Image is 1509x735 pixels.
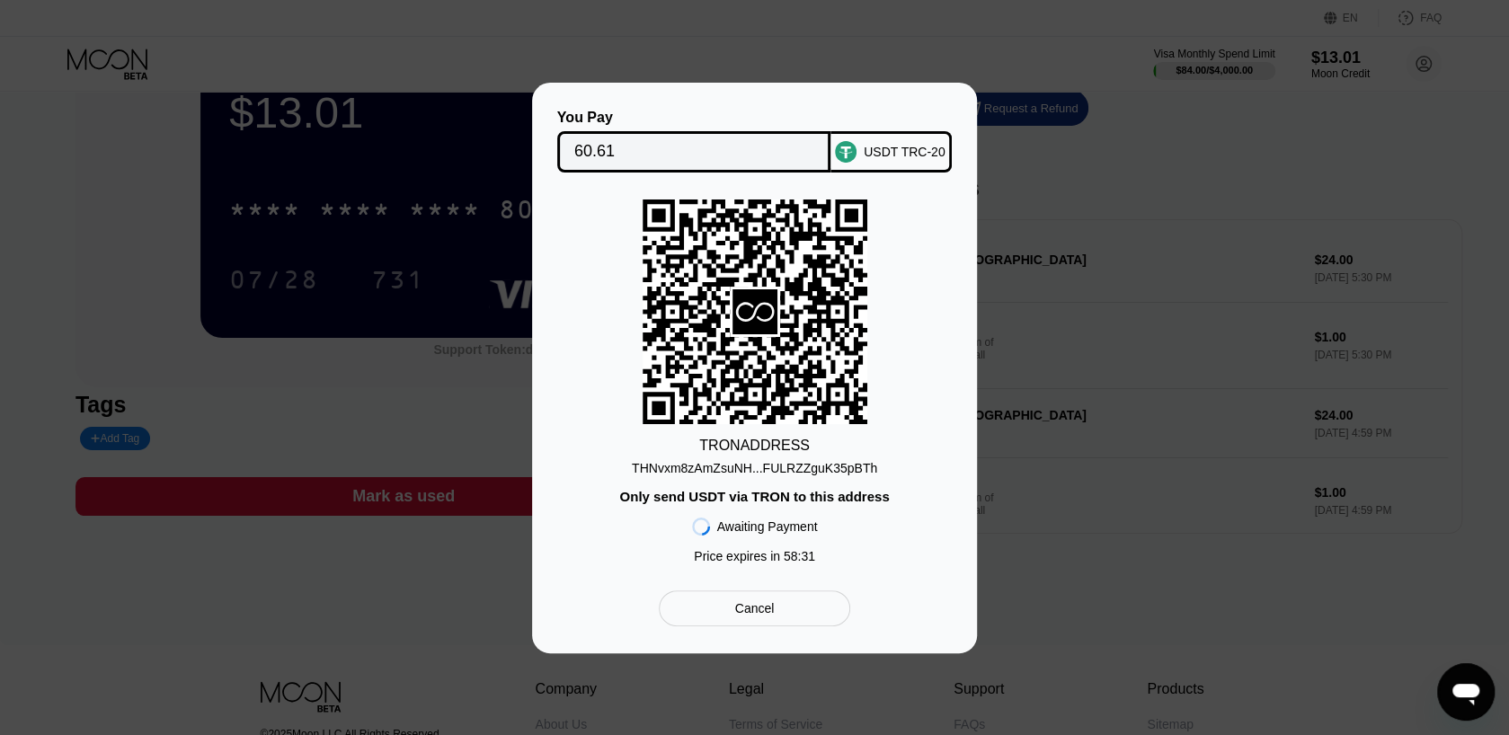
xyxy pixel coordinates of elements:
[735,600,775,616] div: Cancel
[699,438,810,454] div: TRON ADDRESS
[659,590,850,626] div: Cancel
[784,549,815,563] span: 58 : 31
[632,461,877,475] div: THNvxm8zAmZsuNH...FULRZZguK35pBTh
[864,145,945,159] div: USDT TRC-20
[717,519,818,534] div: Awaiting Payment
[559,110,950,173] div: You PayUSDT TRC-20
[1437,663,1495,721] iframe: Button to launch messaging window
[694,549,815,563] div: Price expires in
[619,489,889,504] div: Only send USDT via TRON to this address
[632,454,877,475] div: THNvxm8zAmZsuNH...FULRZZguK35pBTh
[557,110,831,126] div: You Pay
